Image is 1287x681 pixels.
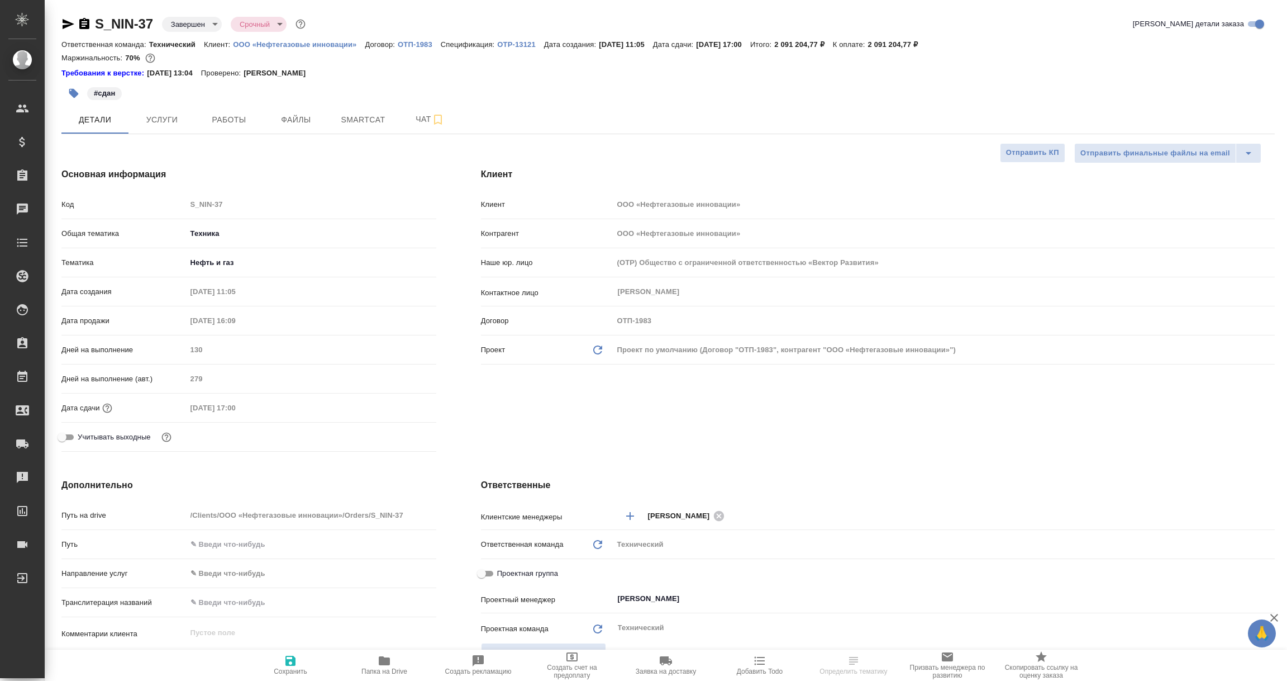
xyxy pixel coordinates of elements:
[233,40,365,49] p: ООО «Нефтегазовые инновации»
[532,664,612,679] span: Создать счет на предоплату
[187,564,436,583] div: ✎ Введи что-нибудь
[1000,143,1065,163] button: Отправить КП
[61,68,147,79] a: Требования к верстке:
[617,503,643,529] button: Добавить менеджера
[497,568,558,579] span: Проектная группа
[481,539,564,550] p: Ответственная команда
[481,287,613,299] p: Контактное лицо
[481,623,549,635] p: Проектная команда
[187,224,436,243] div: Техника
[544,40,599,49] p: Дата создания:
[244,68,314,79] p: [PERSON_NAME]
[61,40,149,49] p: Ответственная команда:
[233,39,365,49] a: ООО «Нефтегазовые инновации»
[648,509,728,523] div: [PERSON_NAME]
[187,507,436,523] input: Пустое поле
[61,510,187,521] p: Путь на drive
[204,40,233,49] p: Клиент:
[653,40,696,49] p: Дата сдачи:
[78,17,91,31] button: Скопировать ссылку
[481,643,607,663] span: В заказе уже есть ответственный ПМ или ПМ группа
[487,646,600,659] span: Распределить на ПМ-команду
[61,168,436,181] h4: Основная информация
[61,17,75,31] button: Скопировать ссылку для ЯМессенджера
[1133,18,1244,30] span: [PERSON_NAME] детали заказа
[187,253,436,272] div: Нефть и газ
[481,479,1275,492] h4: Ответственные
[445,668,512,675] span: Создать рекламацию
[613,196,1275,212] input: Пустое поле
[900,650,994,681] button: Призвать менеджера по развитию
[1269,515,1271,517] button: Open
[807,650,900,681] button: Определить тематику
[61,539,187,550] p: Путь
[94,88,115,99] p: #сдан
[481,643,607,663] button: Распределить на ПМ-команду
[599,40,653,49] p: [DATE] 11:05
[1269,598,1271,600] button: Open
[187,400,284,416] input: Пустое поле
[269,113,323,127] span: Файлы
[1074,143,1261,163] div: split button
[481,344,506,356] p: Проект
[187,594,436,611] input: ✎ Введи что-нибудь
[86,88,123,97] span: сдан
[187,196,436,212] input: Пустое поле
[293,17,308,31] button: Доп статусы указывают на важность/срочность заказа
[481,228,613,239] p: Контрагент
[613,313,1275,329] input: Пустое поле
[1248,619,1276,647] button: 🙏
[244,650,337,681] button: Сохранить
[187,313,284,329] input: Пустое поле
[61,479,436,492] h4: Дополнительно
[525,650,619,681] button: Создать счет на предоплату
[61,286,187,297] p: Дата создания
[737,668,783,675] span: Добавить Todo
[497,40,544,49] p: OTP-13121
[337,650,431,681] button: Папка на Drive
[833,40,868,49] p: К оплате:
[1006,146,1059,159] span: Отправить КП
[61,628,187,640] p: Комментарии клиента
[481,315,613,327] p: Договор
[187,342,436,358] input: Пустое поле
[187,371,436,387] input: Пустое поле
[431,650,525,681] button: Создать рекламацию
[398,40,441,49] p: ОТП-1983
[696,40,750,49] p: [DATE] 17:00
[365,40,398,49] p: Договор:
[636,668,696,675] span: Заявка на доставку
[613,535,1275,554] div: Технический
[147,68,201,79] p: [DATE] 13:04
[61,403,100,414] p: Дата сдачи
[149,40,204,49] p: Технический
[481,257,613,268] p: Наше юр. лицо
[481,512,613,523] p: Клиентские менеджеры
[135,113,189,127] span: Услуги
[95,16,153,31] a: S_NIN-37
[481,168,1275,181] h4: Клиент
[61,597,187,608] p: Транслитерация названий
[481,594,613,606] p: Проектный менеджер
[187,536,436,552] input: ✎ Введи что-нибудь
[648,510,717,522] span: [PERSON_NAME]
[868,40,926,49] p: 2 091 204,77 ₽
[231,17,287,32] div: Завершен
[159,430,174,444] button: Выбери, если сб и вс нужно считать рабочими днями для выполнения заказа.
[168,20,208,29] button: Завершен
[61,228,187,239] p: Общая тематика
[619,650,713,681] button: Заявка на доставку
[68,113,122,127] span: Детали
[613,254,1275,271] input: Пустое поле
[431,113,445,126] svg: Подписаться
[907,664,988,679] span: Призвать менеджера по развитию
[187,283,284,300] input: Пустое поле
[713,650,807,681] button: Добавить Todo
[162,17,222,32] div: Завершен
[750,40,774,49] p: Итого:
[1252,622,1271,645] span: 🙏
[61,68,147,79] div: Нажми, чтобы открыть папку с инструкцией
[819,668,887,675] span: Определить тематику
[190,568,423,579] div: ✎ Введи что-нибудь
[61,315,187,327] p: Дата продажи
